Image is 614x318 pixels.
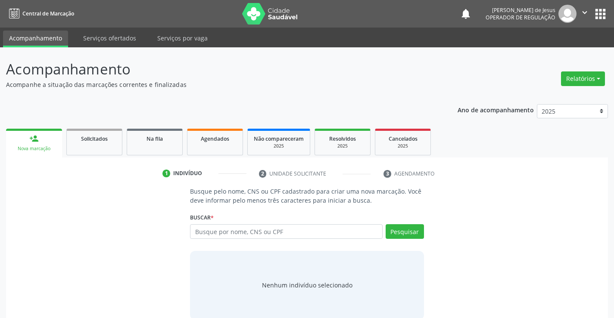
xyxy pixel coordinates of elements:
[6,80,427,89] p: Acompanhe a situação das marcações correntes e finalizadas
[190,224,382,239] input: Busque por nome, CNS ou CPF
[577,5,593,23] button: 
[190,211,214,224] label: Buscar
[29,134,39,143] div: person_add
[580,8,589,17] i: 
[173,170,202,177] div: Indivíduo
[12,145,56,152] div: Nova marcação
[486,14,555,21] span: Operador de regulação
[254,135,304,142] span: Não compareceram
[386,224,424,239] button: Pesquisar
[561,71,605,86] button: Relatórios
[262,281,352,290] div: Nenhum indivíduo selecionado
[389,135,418,142] span: Cancelados
[254,143,304,149] div: 2025
[458,104,534,115] p: Ano de acompanhamento
[6,6,74,21] a: Central de Marcação
[381,143,424,149] div: 2025
[321,143,364,149] div: 2025
[162,170,170,177] div: 1
[201,135,229,142] span: Agendados
[3,31,68,47] a: Acompanhamento
[146,135,163,142] span: Na fila
[593,6,608,22] button: apps
[190,187,424,205] p: Busque pelo nome, CNS ou CPF cadastrado para criar uma nova marcação. Você deve informar pelo men...
[81,135,108,142] span: Solicitados
[329,135,356,142] span: Resolvidos
[486,6,555,14] div: [PERSON_NAME] de Jesus
[6,59,427,80] p: Acompanhamento
[22,10,74,17] span: Central de Marcação
[77,31,142,46] a: Serviços ofertados
[151,31,214,46] a: Serviços por vaga
[460,8,472,20] button: notifications
[558,5,577,23] img: img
